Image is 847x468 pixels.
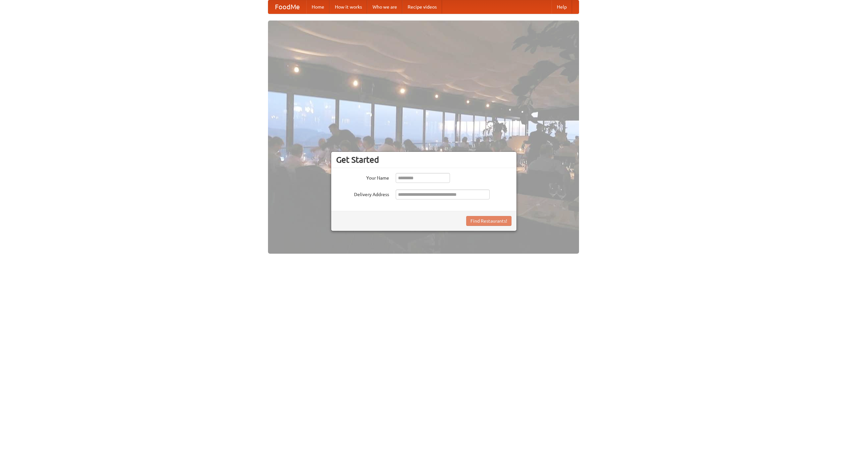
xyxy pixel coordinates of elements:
a: How it works [330,0,367,14]
a: Who we are [367,0,402,14]
a: FoodMe [268,0,306,14]
a: Home [306,0,330,14]
label: Your Name [336,173,389,181]
a: Help [552,0,572,14]
h3: Get Started [336,155,512,165]
label: Delivery Address [336,190,389,198]
button: Find Restaurants! [466,216,512,226]
a: Recipe videos [402,0,442,14]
